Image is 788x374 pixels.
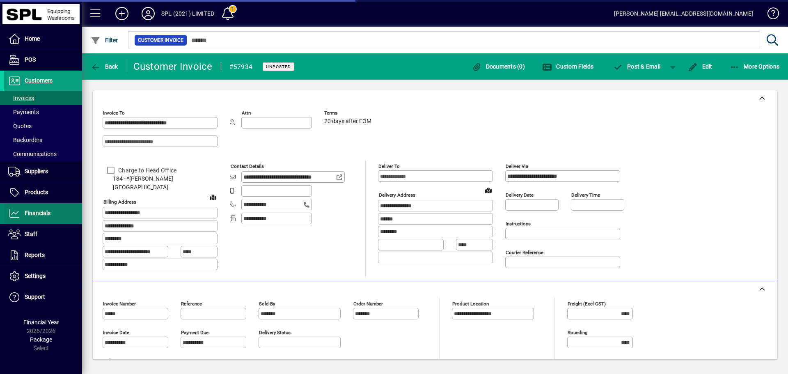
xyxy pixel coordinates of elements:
div: SPL (2021) LIMITED [161,7,214,20]
a: View on map [206,190,220,204]
mat-label: Delivery date [506,192,534,198]
mat-label: Invoice date [103,329,129,335]
span: Back [91,63,118,70]
mat-label: Rounding [568,329,587,335]
mat-label: Attn [242,110,251,116]
span: Filter [91,37,118,44]
span: Unposted [266,64,291,69]
a: View on map [482,184,495,197]
mat-label: Instructions [506,221,531,227]
mat-label: Title [103,358,112,364]
a: Staff [4,224,82,245]
span: Staff [25,231,37,237]
a: Financials [4,203,82,224]
span: 184 - *[PERSON_NAME] [GEOGRAPHIC_DATA] [103,174,218,192]
a: POS [4,50,82,70]
a: Backorders [4,133,82,147]
button: Back [89,59,120,74]
mat-label: Deliver To [378,163,400,169]
div: #57934 [229,60,253,73]
a: Suppliers [4,161,82,182]
span: Terms [324,110,373,116]
span: POS [25,56,36,63]
button: Filter [89,33,120,48]
a: Invoices [4,91,82,105]
mat-label: Product location [452,301,489,306]
a: Support [4,287,82,307]
mat-label: Reference [181,301,202,306]
div: [PERSON_NAME] [EMAIL_ADDRESS][DOMAIN_NAME] [614,7,753,20]
span: Support [25,294,45,300]
mat-label: Freight (excl GST) [568,301,606,306]
a: Payments [4,105,82,119]
a: Reports [4,245,82,266]
a: Home [4,29,82,49]
mat-label: Order number [353,301,383,306]
span: Quotes [8,123,32,129]
span: Documents (0) [472,63,525,70]
button: Custom Fields [540,59,596,74]
span: Package [30,336,52,343]
span: ost & Email [613,63,661,70]
button: Edit [686,59,715,74]
mat-label: Delivery time [571,192,600,198]
span: Settings [25,273,46,279]
span: Backorders [8,137,42,143]
a: Products [4,182,82,203]
span: Reports [25,252,45,258]
span: Edit [688,63,712,70]
span: Products [25,189,48,195]
mat-label: Invoice To [103,110,125,116]
span: Invoices [8,95,34,101]
span: Communications [8,151,57,157]
span: Payments [8,109,39,115]
span: More Options [730,63,780,70]
button: Add [109,6,135,21]
div: Customer Invoice [133,60,213,73]
span: Customers [25,77,53,84]
button: More Options [728,59,782,74]
mat-label: Courier Reference [506,250,543,255]
span: Custom Fields [542,63,594,70]
a: Quotes [4,119,82,133]
span: 20 days after EOM [324,118,371,125]
mat-label: Payment due [181,329,208,335]
a: Communications [4,147,82,161]
span: Suppliers [25,168,48,174]
span: Financials [25,210,50,216]
a: Settings [4,266,82,287]
span: Customer Invoice [138,36,183,44]
a: Knowledge Base [761,2,778,28]
span: Financial Year [23,319,59,326]
button: Documents (0) [470,59,527,74]
button: Post & Email [609,59,665,74]
app-page-header-button: Back [82,59,127,74]
button: Profile [135,6,161,21]
span: P [627,63,631,70]
mat-label: Deliver via [506,163,528,169]
mat-label: Delivery status [259,329,291,335]
span: Home [25,35,40,42]
mat-label: Invoice number [103,301,136,306]
mat-label: Sold by [259,301,275,306]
